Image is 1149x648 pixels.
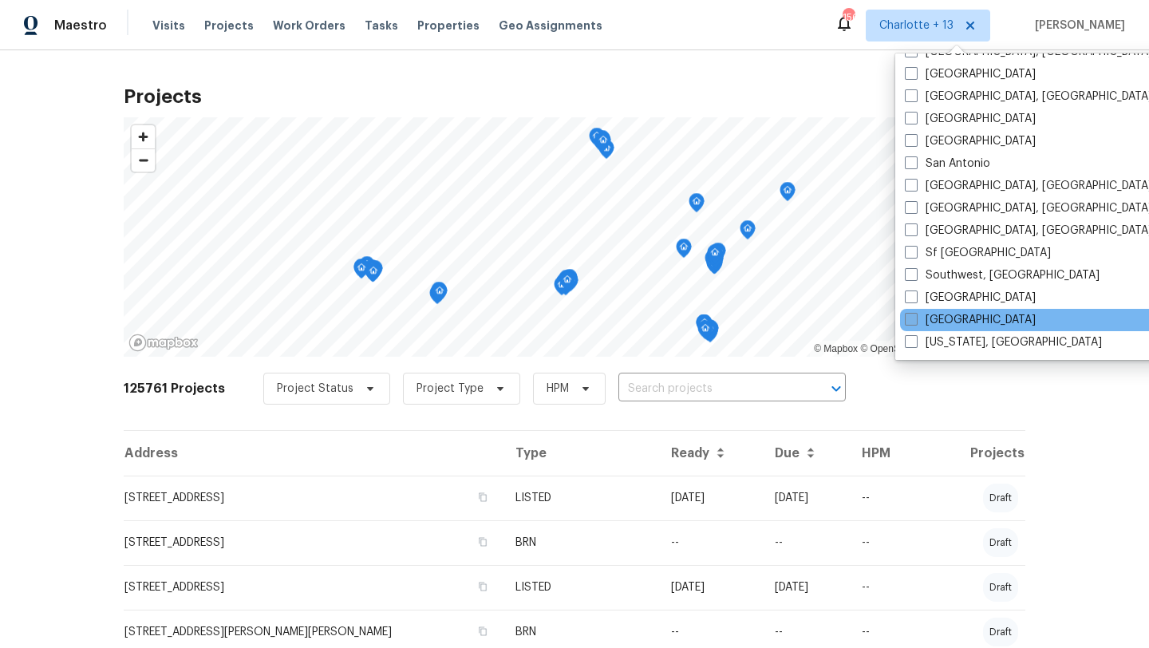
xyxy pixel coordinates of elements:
th: Ready [658,431,763,476]
button: Open [825,377,847,400]
canvas: Map [124,117,1025,357]
th: Address [124,431,503,476]
div: Map marker [697,320,713,345]
span: Properties [417,18,480,34]
td: LISTED [503,476,658,520]
span: Projects [204,18,254,34]
label: [GEOGRAPHIC_DATA] [905,111,1036,127]
td: [DATE] [762,476,849,520]
div: Map marker [689,193,705,218]
td: -- [849,476,918,520]
span: Zoom out [132,149,155,172]
button: Copy Address [476,579,490,594]
div: Map marker [706,255,722,279]
label: [US_STATE], [GEOGRAPHIC_DATA] [905,334,1102,350]
span: [PERSON_NAME] [1029,18,1125,34]
span: Charlotte + 13 [879,18,954,34]
div: Map marker [559,271,575,295]
td: -- [849,520,918,565]
span: Project Type [417,381,484,397]
label: [GEOGRAPHIC_DATA] [905,312,1036,328]
div: Map marker [589,128,605,152]
span: Geo Assignments [499,18,602,34]
div: Map marker [562,269,578,294]
th: HPM [849,431,918,476]
span: Maestro [54,18,107,34]
div: draft [983,618,1018,646]
div: Map marker [780,182,796,207]
td: [STREET_ADDRESS] [124,520,503,565]
div: Map marker [353,259,369,283]
label: Sf [GEOGRAPHIC_DATA] [905,245,1051,261]
span: Project Status [277,381,353,397]
div: Map marker [707,244,723,269]
a: Mapbox [814,343,858,354]
div: Map marker [431,282,447,306]
td: LISTED [503,565,658,610]
div: Map marker [595,132,611,156]
td: [STREET_ADDRESS] [124,476,503,520]
div: draft [983,573,1018,602]
button: Copy Address [476,535,490,549]
td: -- [849,565,918,610]
td: -- [762,520,849,565]
button: Zoom in [132,125,155,148]
div: Map marker [705,250,721,275]
h2: Projects [124,89,1025,105]
td: [DATE] [658,565,763,610]
div: Map marker [710,243,726,267]
div: Map marker [556,273,572,298]
input: Search projects [618,377,801,401]
div: Map marker [676,239,692,263]
th: Projects [919,431,1025,476]
div: 156 [843,10,854,26]
td: [STREET_ADDRESS] [124,565,503,610]
div: Map marker [353,259,369,284]
button: Copy Address [476,624,490,638]
td: BRN [503,520,658,565]
th: Due [762,431,849,476]
a: Mapbox homepage [128,334,199,352]
label: [GEOGRAPHIC_DATA] [905,290,1036,306]
label: [GEOGRAPHIC_DATA] [905,66,1036,82]
div: Map marker [429,285,445,310]
label: Southwest, [GEOGRAPHIC_DATA] [905,267,1100,283]
div: Map marker [554,276,570,301]
h2: 125761 Projects [124,381,225,397]
span: Visits [152,18,185,34]
div: draft [983,484,1018,512]
td: -- [658,520,763,565]
label: [GEOGRAPHIC_DATA] [905,133,1036,149]
span: HPM [547,381,569,397]
td: [DATE] [762,565,849,610]
div: Map marker [559,271,575,296]
div: Map marker [432,283,448,307]
div: Map marker [594,133,610,158]
label: San Antonio [905,156,990,172]
div: draft [983,528,1018,557]
button: Zoom out [132,148,155,172]
div: Map marker [559,270,574,294]
div: Map marker [697,314,713,339]
button: Copy Address [476,490,490,504]
span: Work Orders [273,18,345,34]
th: Type [503,431,658,476]
span: Tasks [365,20,398,31]
div: Map marker [359,256,375,281]
div: Map marker [364,259,380,284]
a: OpenStreetMap [860,343,938,354]
div: Map marker [365,263,381,287]
div: Map marker [740,220,756,245]
td: [DATE] [658,476,763,520]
